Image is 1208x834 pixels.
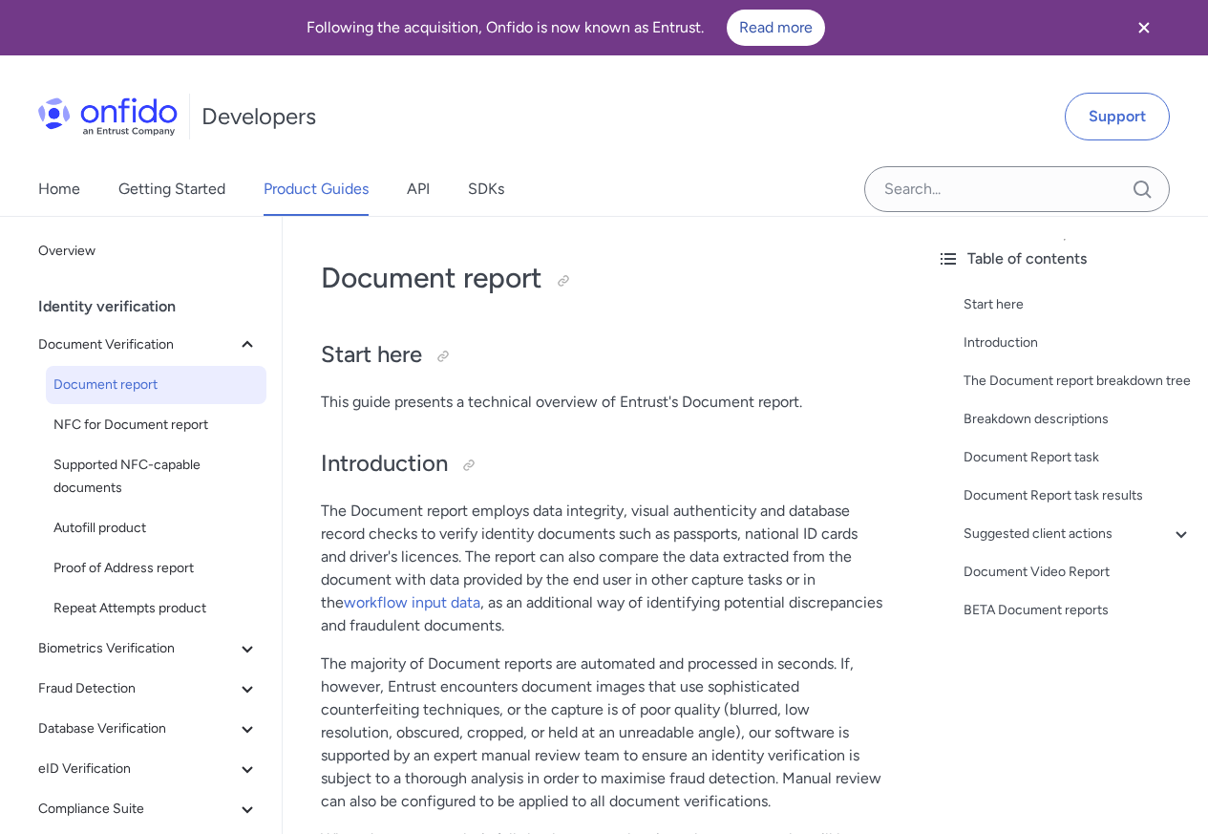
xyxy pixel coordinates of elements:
[321,391,883,414] p: This guide presents a technical overview of Entrust's Document report.
[964,370,1193,393] a: The Document report breakdown tree
[31,750,266,788] button: eID Verification
[31,790,266,828] button: Compliance Suite
[321,448,883,481] h2: Introduction
[31,710,266,748] button: Database Verification
[38,677,236,700] span: Fraud Detection
[964,446,1193,469] a: Document Report task
[46,406,266,444] a: NFC for Document report
[344,593,480,611] a: workflow input data
[964,599,1193,622] a: BETA Document reports
[46,589,266,628] a: Repeat Attempts product
[201,101,316,132] h1: Developers
[38,162,80,216] a: Home
[53,557,259,580] span: Proof of Address report
[53,597,259,620] span: Repeat Attempts product
[1065,93,1170,140] a: Support
[727,10,825,46] a: Read more
[264,162,369,216] a: Product Guides
[23,10,1109,46] div: Following the acquisition, Onfido is now known as Entrust.
[321,339,883,372] h2: Start here
[31,630,266,668] button: Biometrics Verification
[38,333,236,356] span: Document Verification
[1133,16,1155,39] svg: Close banner
[937,247,1193,270] div: Table of contents
[46,509,266,547] a: Autofill product
[31,670,266,708] button: Fraud Detection
[38,240,259,263] span: Overview
[38,97,178,136] img: Onfido Logo
[38,798,236,821] span: Compliance Suite
[964,561,1193,584] a: Document Video Report
[53,374,259,396] span: Document report
[964,523,1193,545] a: Suggested client actions
[38,288,274,326] div: Identity verification
[407,162,430,216] a: API
[964,331,1193,354] a: Introduction
[964,408,1193,431] a: Breakdown descriptions
[31,232,266,270] a: Overview
[964,484,1193,507] a: Document Report task results
[1109,4,1179,52] button: Close banner
[46,446,266,507] a: Supported NFC-capable documents
[38,758,236,781] span: eID Verification
[964,293,1193,316] a: Start here
[864,166,1170,212] input: Onfido search input field
[53,454,259,500] span: Supported NFC-capable documents
[118,162,225,216] a: Getting Started
[31,326,266,364] button: Document Verification
[53,517,259,540] span: Autofill product
[321,500,883,637] p: The Document report employs data integrity, visual authenticity and database record checks to ver...
[38,717,236,740] span: Database Verification
[53,414,259,437] span: NFC for Document report
[468,162,504,216] a: SDKs
[46,549,266,588] a: Proof of Address report
[46,366,266,404] a: Document report
[321,259,883,297] h1: Document report
[321,652,883,813] p: The majority of Document reports are automated and processed in seconds. If, however, Entrust enc...
[38,637,236,660] span: Biometrics Verification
